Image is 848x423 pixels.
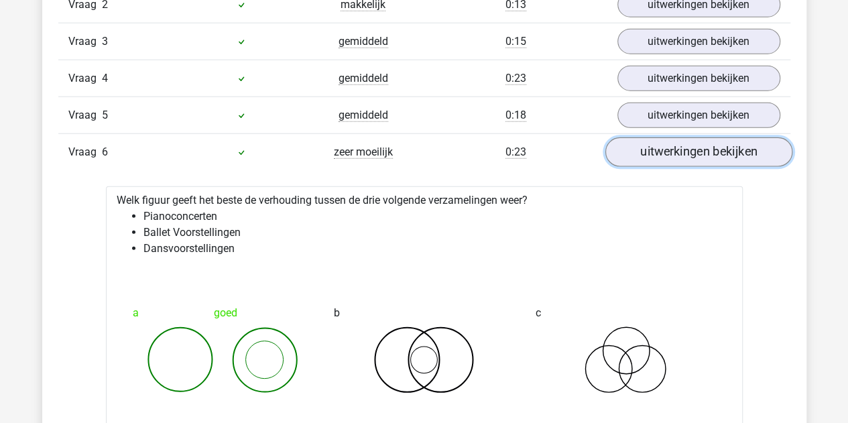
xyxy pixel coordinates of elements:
[617,66,780,91] a: uitwerkingen bekijken
[68,34,102,50] span: Vraag
[68,144,102,160] span: Vraag
[143,241,732,257] li: Dansvoorstellingen
[102,35,108,48] span: 3
[334,145,393,159] span: zeer moeilijk
[617,29,780,54] a: uitwerkingen bekijken
[102,145,108,158] span: 6
[505,109,526,122] span: 0:18
[102,109,108,121] span: 5
[339,109,388,122] span: gemiddeld
[68,107,102,123] span: Vraag
[339,72,388,85] span: gemiddeld
[143,208,732,225] li: Pianoconcerten
[505,35,526,48] span: 0:15
[133,300,139,326] span: a
[339,35,388,48] span: gemiddeld
[334,300,340,326] span: b
[605,137,792,167] a: uitwerkingen bekijken
[143,225,732,241] li: Ballet Voorstellingen
[617,103,780,128] a: uitwerkingen bekijken
[536,300,541,326] span: c
[505,72,526,85] span: 0:23
[68,70,102,86] span: Vraag
[102,72,108,84] span: 4
[133,300,313,326] div: goed
[505,145,526,159] span: 0:23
